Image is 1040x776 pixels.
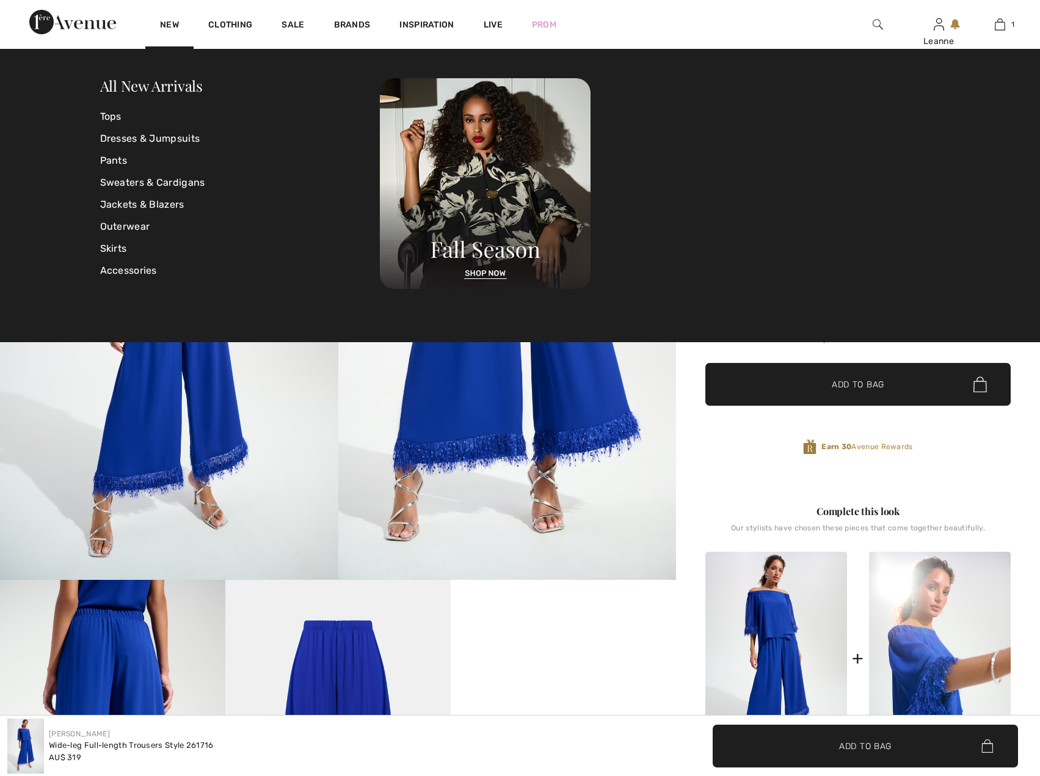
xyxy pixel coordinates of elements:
a: 1 [970,17,1030,32]
a: Prom [532,18,556,31]
a: Jackets & Blazers [100,194,380,216]
div: Wide-leg Full-length Trousers Style 261716 [49,739,214,752]
a: Outerwear [100,216,380,238]
span: Avenue Rewards [821,441,912,452]
a: Brands [334,20,371,32]
a: Dresses & Jumpsuits [100,128,380,150]
a: All New Arrivals [100,76,203,95]
img: Wide-Leg Full-Length Trousers Style 261716 [705,552,847,765]
strong: Earn 30 [821,442,851,451]
a: Live [484,18,503,31]
img: search the website [873,17,883,32]
a: Sale [282,20,304,32]
a: Sweaters & Cardigans [100,172,380,194]
a: Tops [100,106,380,128]
span: Add to Bag [832,378,884,391]
div: Leanne [909,35,969,48]
div: Complete this look [705,504,1011,519]
img: 250825120107_a8d8ca038cac6.jpg [380,78,591,289]
a: [PERSON_NAME] [49,730,110,738]
img: Off-Shoulder Feather Trim Pullover Style 261717 [869,552,1011,765]
a: Clothing [208,20,252,32]
a: New [160,20,179,32]
button: Add to Bag [713,725,1018,767]
span: AU$ 319 [49,753,81,762]
button: Add to Bag [705,363,1011,406]
img: My Info [934,17,944,32]
span: Inspiration [399,20,454,32]
img: My Bag [995,17,1005,32]
img: Bag.svg [973,376,987,392]
img: Wide-Leg Full-Length Trousers Style 261716 [7,719,44,774]
span: 1 [1011,19,1014,30]
a: Sign In [934,18,944,30]
a: Accessories [100,260,380,282]
img: Bag.svg [981,739,993,753]
a: Pants [100,150,380,172]
img: Avenue Rewards [803,439,816,455]
img: 1ère Avenue [29,10,116,34]
div: Our stylists have chosen these pieces that come together beautifully. [705,524,1011,542]
span: Add to Bag [839,739,892,752]
div: + [852,645,864,672]
a: Skirts [100,238,380,260]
